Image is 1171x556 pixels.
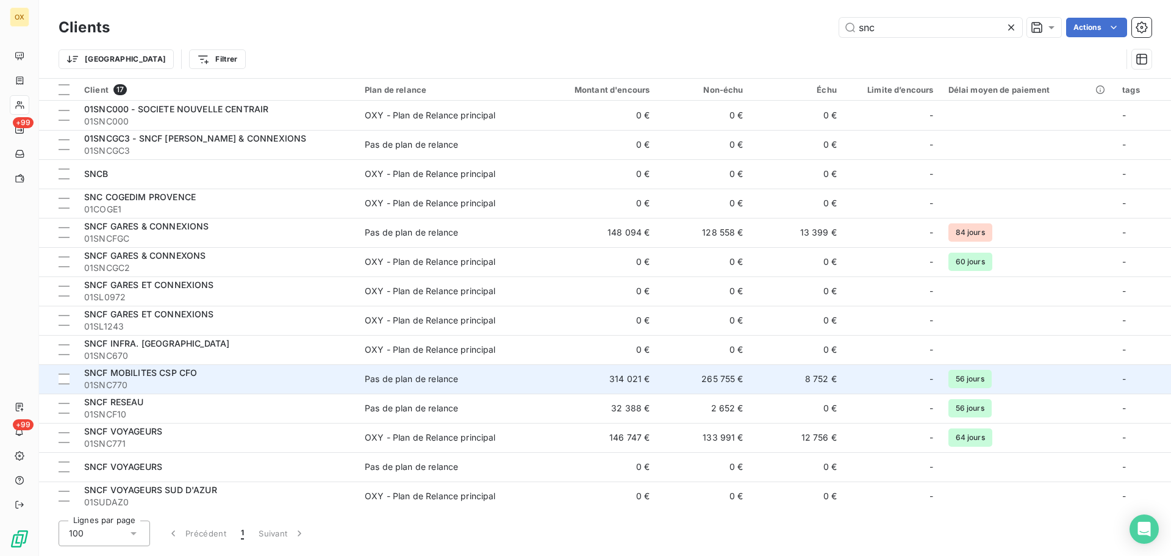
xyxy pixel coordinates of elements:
td: 13 399 € [751,218,844,247]
button: 1 [234,521,251,546]
td: 314 021 € [532,364,657,394]
div: OXY - Plan de Relance principal [365,197,496,209]
td: 0 € [532,101,657,130]
span: 01SNC670 [84,350,350,362]
td: 0 € [751,159,844,189]
span: 64 jours [948,428,992,447]
td: 0 € [532,276,657,306]
div: OXY - Plan de Relance principal [365,490,496,502]
td: 148 094 € [532,218,657,247]
td: 0 € [751,335,844,364]
span: 01SL1243 [84,320,350,333]
span: - [1122,403,1126,413]
td: 0 € [657,247,750,276]
span: - [929,490,933,502]
span: 01SNCGC2 [84,262,350,274]
span: - [1122,344,1126,355]
td: 0 € [751,276,844,306]
span: 01SL0972 [84,291,350,303]
span: - [929,402,933,414]
td: 0 € [751,394,844,423]
button: Suivant [251,521,313,546]
button: [GEOGRAPHIC_DATA] [59,49,174,69]
span: - [1122,374,1126,384]
span: - [929,314,933,327]
span: 17 [113,84,127,95]
span: - [929,285,933,297]
td: 0 € [532,247,657,276]
span: 60 jours [948,253,992,271]
div: Délai moyen de paiement [948,85,1108,95]
div: Pas de plan de relance [365,373,458,385]
div: OXY - Plan de Relance principal [365,314,496,327]
span: - [1122,227,1126,237]
span: SNCF GARES & CONNEXONS [84,250,206,261]
span: 56 jours [948,370,992,388]
td: 12 756 € [751,423,844,452]
span: 01COGE1 [84,203,350,215]
span: - [929,344,933,356]
div: Pas de plan de relance [365,402,458,414]
span: SNCF GARES ET CONNEXIONS [84,280,214,290]
span: SNCF INFRA. [GEOGRAPHIC_DATA] [84,338,229,348]
td: 0 € [751,247,844,276]
div: Pas de plan de relance [365,461,458,473]
td: 0 € [751,101,844,130]
span: 01SNCFGC [84,233,350,245]
span: SNCF MOBILITES CSP CFO [84,367,197,378]
div: Non-échu [664,85,743,95]
div: OX [10,7,29,27]
span: 01SNCGC3 [84,145,350,157]
button: Précédent [160,521,234,546]
div: OXY - Plan de Relance principal [365,256,496,268]
div: Pas de plan de relance [365,226,458,239]
td: 0 € [532,189,657,218]
td: 0 € [532,130,657,159]
div: Montant d'encours [539,85,650,95]
span: 1 [241,527,244,540]
span: 01SNC000 [84,115,350,128]
span: - [1122,110,1126,120]
h3: Clients [59,16,110,38]
span: SNCF GARES ET CONNEXIONS [84,309,214,319]
div: OXY - Plan de Relance principal [365,285,496,297]
td: 0 € [751,130,844,159]
td: 0 € [532,452,657,482]
span: - [929,431,933,444]
span: - [1122,432,1126,442]
span: 01SNCGC3 - SNCF [PERSON_NAME] & CONNEXIONS [84,133,306,143]
td: 0 € [657,452,750,482]
span: +99 [13,419,34,430]
div: Open Intercom Messenger [1130,514,1159,544]
input: Rechercher [839,18,1022,37]
div: Pas de plan de relance [365,139,458,151]
span: SNCB [84,168,109,179]
div: OXY - Plan de Relance principal [365,168,496,180]
span: - [1122,139,1126,150]
div: OXY - Plan de Relance principal [365,431,496,444]
span: - [1122,198,1126,208]
div: tags [1122,85,1164,95]
span: SNC COGEDIM PROVENCE [84,192,196,202]
span: - [929,197,933,209]
span: - [1122,491,1126,501]
span: - [1122,256,1126,267]
span: - [929,109,933,121]
span: 01SNCF10 [84,408,350,421]
td: 0 € [751,482,844,511]
span: - [929,461,933,473]
span: SNCF VOYAGEURS [84,426,162,436]
span: 56 jours [948,399,992,417]
div: OXY - Plan de Relance principal [365,344,496,356]
td: 128 558 € [657,218,750,247]
div: Échu [758,85,837,95]
span: - [929,168,933,180]
span: 01SUDAZ0 [84,496,350,508]
td: 0 € [532,159,657,189]
td: 0 € [657,130,750,159]
td: 0 € [657,306,750,335]
button: Filtrer [189,49,245,69]
span: - [1122,168,1126,179]
td: 265 755 € [657,364,750,394]
td: 32 388 € [532,394,657,423]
